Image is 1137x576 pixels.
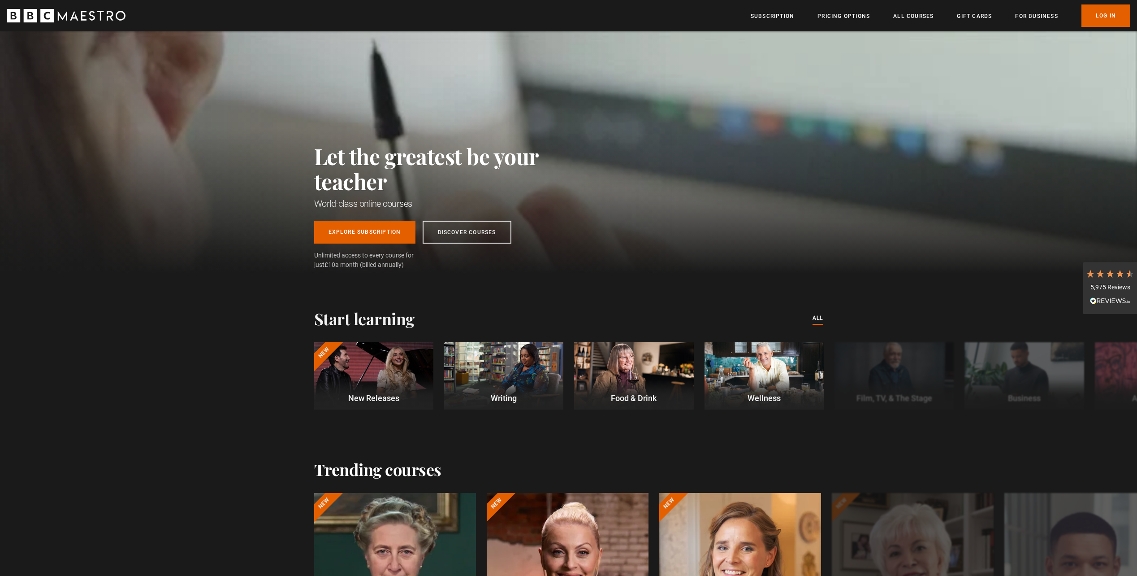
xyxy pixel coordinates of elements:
[1083,262,1137,314] div: 5,975 ReviewsRead All Reviews
[444,392,563,404] p: Writing
[314,309,415,328] h2: Start learning
[751,4,1130,27] nav: Primary
[1090,297,1130,304] img: REVIEWS.io
[314,460,441,479] h2: Trending courses
[7,9,125,22] svg: BBC Maestro
[893,12,934,21] a: All Courses
[813,314,823,323] a: All
[751,12,794,21] a: Subscription
[834,392,954,404] p: Film, TV, & The Stage
[705,392,824,404] p: Wellness
[314,144,579,194] h2: Let the greatest be your teacher
[314,342,433,410] a: New New Releases
[1081,4,1130,27] a: Log In
[574,342,693,410] a: Food & Drink
[314,197,579,210] h1: World-class online courses
[574,392,693,404] p: Food & Drink
[1085,269,1135,279] div: 4.7 Stars
[314,221,415,244] a: Explore Subscription
[423,221,511,244] a: Discover Courses
[324,261,335,268] span: £10
[314,251,435,270] span: Unlimited access to every course for just a month (billed annually)
[964,342,1084,410] a: Business
[1015,12,1058,21] a: For business
[444,342,563,410] a: Writing
[964,392,1084,404] p: Business
[314,392,433,404] p: New Releases
[1085,283,1135,292] div: 5,975 Reviews
[817,12,870,21] a: Pricing Options
[705,342,824,410] a: Wellness
[957,12,992,21] a: Gift Cards
[834,342,954,410] a: Film, TV, & The Stage
[1085,297,1135,307] div: Read All Reviews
